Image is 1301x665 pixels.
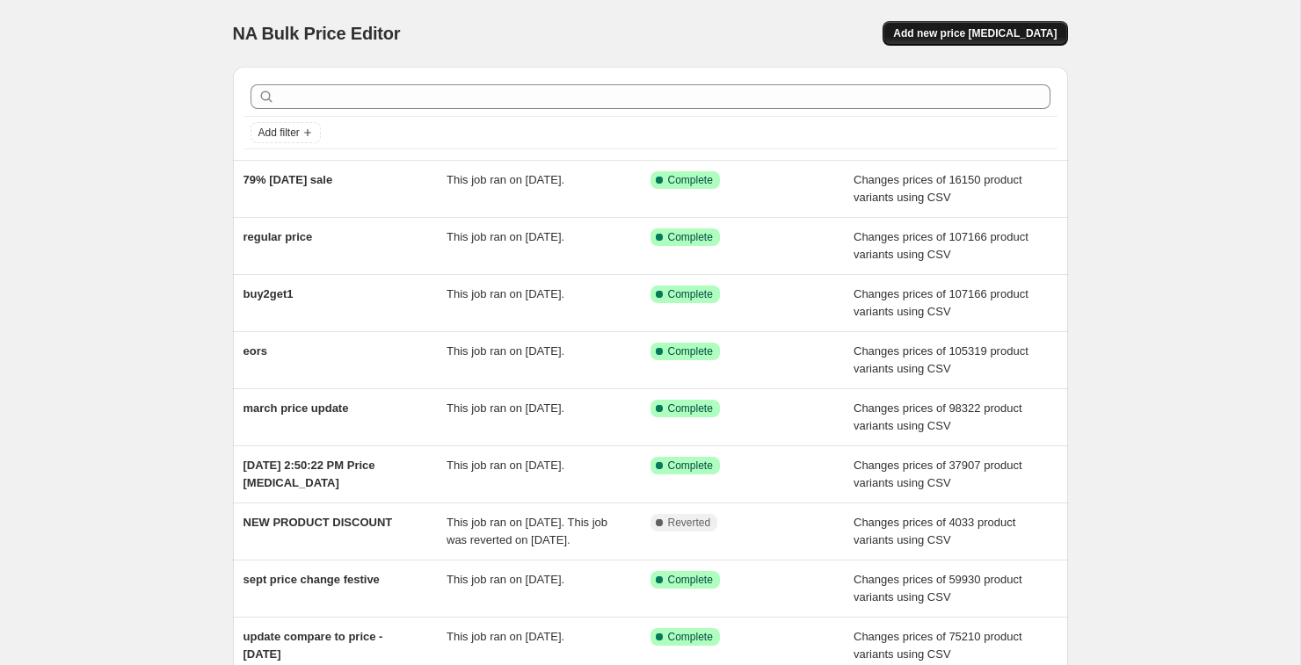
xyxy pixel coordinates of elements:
span: eors [243,344,267,358]
span: Complete [668,573,713,587]
span: Complete [668,401,713,416]
span: This job ran on [DATE]. [447,344,564,358]
span: Complete [668,459,713,473]
span: This job ran on [DATE]. [447,287,564,300]
span: Add new price [MEDICAL_DATA] [893,26,1057,40]
span: Reverted [668,516,711,530]
span: This job ran on [DATE]. [447,459,564,472]
span: Complete [668,287,713,301]
button: Add new price [MEDICAL_DATA] [883,21,1067,46]
span: sept price change festive [243,573,380,586]
span: Changes prices of 107166 product variants using CSV [854,287,1028,318]
span: Changes prices of 98322 product variants using CSV [854,401,1022,432]
span: march price update [243,401,349,415]
span: update compare to price - [DATE] [243,630,383,661]
span: NEW PRODUCT DISCOUNT [243,516,393,529]
span: This job ran on [DATE]. [447,401,564,415]
span: Changes prices of 16150 product variants using CSV [854,173,1022,204]
span: Changes prices of 107166 product variants using CSV [854,230,1028,261]
span: Add filter [258,126,300,140]
span: Changes prices of 4033 product variants using CSV [854,516,1015,546]
span: Complete [668,173,713,187]
span: Changes prices of 59930 product variants using CSV [854,573,1022,604]
button: Add filter [251,122,321,143]
span: Changes prices of 105319 product variants using CSV [854,344,1028,375]
span: Changes prices of 75210 product variants using CSV [854,630,1022,661]
span: Complete [668,344,713,358]
span: This job ran on [DATE]. This job was reverted on [DATE]. [447,516,607,546]
span: 79% [DATE] sale [243,173,333,186]
span: Complete [668,630,713,644]
span: This job ran on [DATE]. [447,573,564,586]
span: Changes prices of 37907 product variants using CSV [854,459,1022,489]
span: Complete [668,230,713,244]
span: [DATE] 2:50:22 PM Price [MEDICAL_DATA] [243,459,375,489]
span: This job ran on [DATE]. [447,630,564,643]
span: This job ran on [DATE]. [447,173,564,186]
span: This job ran on [DATE]. [447,230,564,243]
span: regular price [243,230,313,243]
span: NA Bulk Price Editor [233,24,401,43]
span: buy2get1 [243,287,294,300]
